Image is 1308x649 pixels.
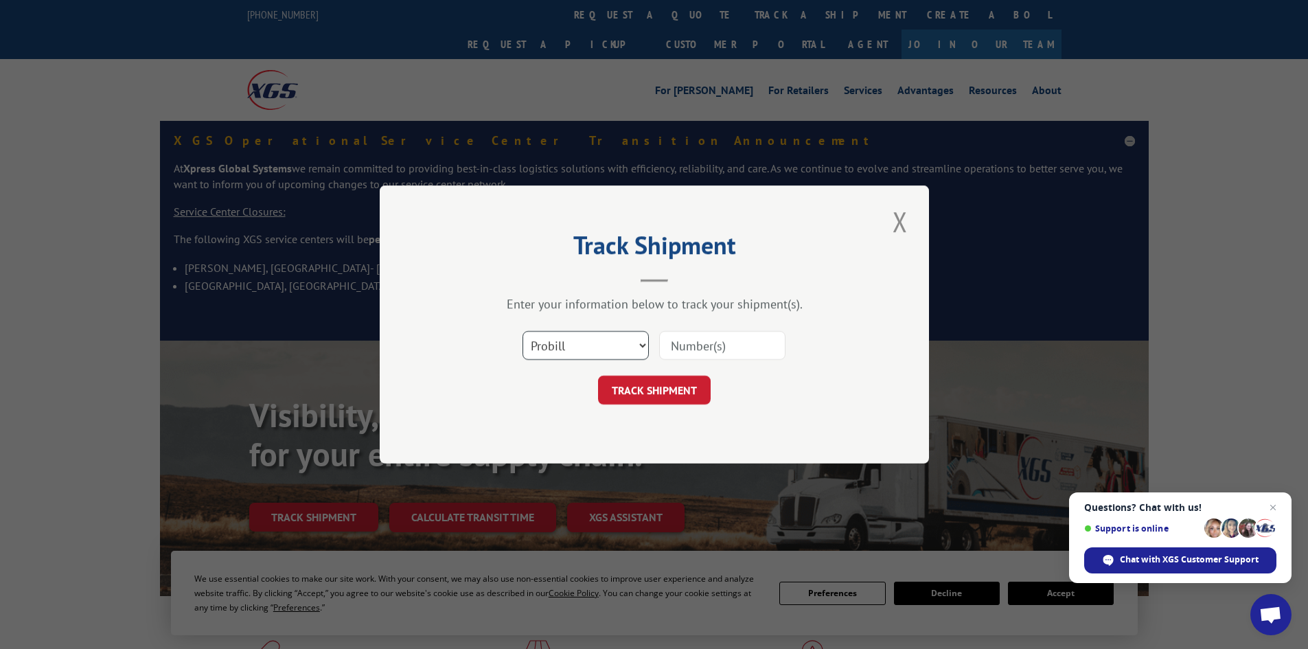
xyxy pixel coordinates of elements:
input: Number(s) [659,331,785,360]
span: Questions? Chat with us! [1084,502,1276,513]
span: Chat with XGS Customer Support [1084,547,1276,573]
span: Support is online [1084,523,1200,534]
button: Close modal [888,203,912,240]
span: Chat with XGS Customer Support [1120,554,1259,566]
button: TRACK SHIPMENT [598,376,711,405]
a: Open chat [1250,594,1292,635]
div: Enter your information below to track your shipment(s). [448,296,860,312]
h2: Track Shipment [448,236,860,262]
